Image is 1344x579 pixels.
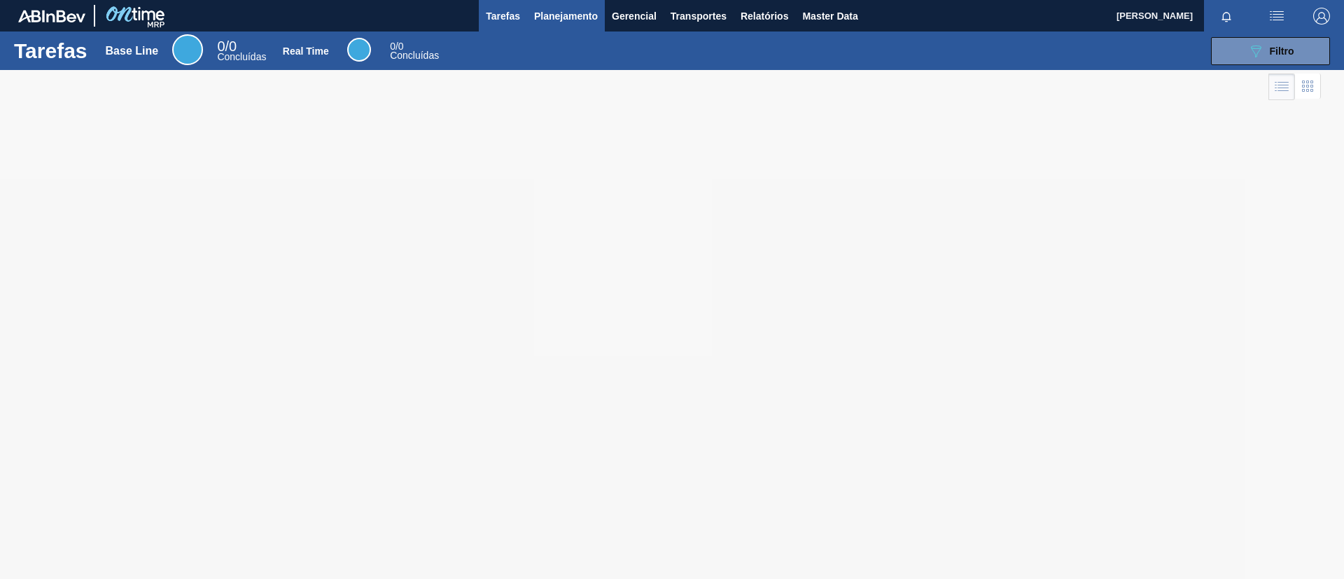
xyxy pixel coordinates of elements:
[1268,8,1285,25] img: userActions
[390,41,403,52] span: / 0
[802,8,857,25] span: Master Data
[534,8,598,25] span: Planejamento
[671,8,727,25] span: Transportes
[106,45,159,57] div: Base Line
[18,10,85,22] img: TNhmsLtSVTkK8tSr43FrP2fwEKptu5GPRR3wAAAABJRU5ErkJggg==
[217,39,225,54] span: 0
[217,51,266,62] span: Concluídas
[1270,46,1294,57] span: Filtro
[14,43,87,59] h1: Tarefas
[1204,6,1249,26] button: Notificações
[741,8,788,25] span: Relatórios
[486,8,520,25] span: Tarefas
[1313,8,1330,25] img: Logout
[390,42,439,60] div: Real Time
[347,38,371,62] div: Real Time
[172,34,203,65] div: Base Line
[390,41,395,52] span: 0
[217,39,237,54] span: / 0
[283,46,329,57] div: Real Time
[217,41,266,62] div: Base Line
[1211,37,1330,65] button: Filtro
[390,50,439,61] span: Concluídas
[612,8,657,25] span: Gerencial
